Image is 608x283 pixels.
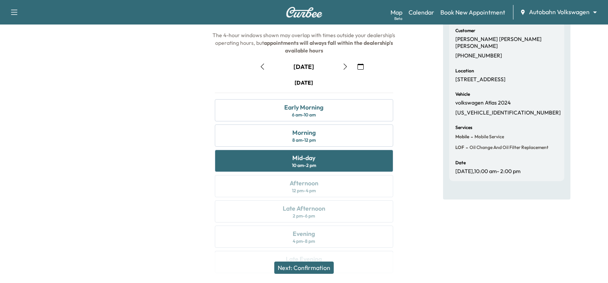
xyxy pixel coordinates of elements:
[455,168,521,175] p: [DATE] , 10:00 am - 2:00 pm
[469,133,473,141] span: -
[391,8,402,17] a: MapBeta
[394,16,402,21] div: Beta
[455,160,466,165] h6: Date
[455,76,506,83] p: [STREET_ADDRESS]
[292,128,316,137] div: Morning
[455,125,472,130] h6: Services
[455,144,464,150] span: LOF
[295,79,313,87] div: [DATE]
[464,144,468,151] span: -
[468,144,549,150] span: Oil Change and Oil Filter Replacement
[455,69,474,73] h6: Location
[455,134,469,140] span: Mobile
[286,7,323,18] img: Curbee Logo
[455,36,558,49] p: [PERSON_NAME] [PERSON_NAME] [PERSON_NAME]
[292,112,316,118] div: 6 am - 10 am
[529,8,590,16] span: Autobahn Volkswagen
[455,52,502,59] p: [PHONE_NUMBER]
[274,262,334,274] button: Next: Confirmation
[284,103,323,112] div: Early Morning
[292,153,315,162] div: Mid-day
[292,137,316,143] div: 8 am - 12 pm
[293,62,314,71] div: [DATE]
[455,100,511,106] p: volkswagen Atlas 2024
[455,92,470,97] h6: Vehicle
[473,134,504,140] span: Mobile Service
[409,8,434,17] a: Calendar
[455,110,561,116] p: [US_VEHICLE_IDENTIFICATION_NUMBER]
[440,8,505,17] a: Book New Appointment
[213,9,396,54] span: The arrival window the night before the service date. The 4-hour windows shown may overlap with t...
[455,28,475,33] h6: Customer
[292,162,316,168] div: 10 am - 2 pm
[264,39,394,54] b: appointments will always fall within the dealership's available hours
